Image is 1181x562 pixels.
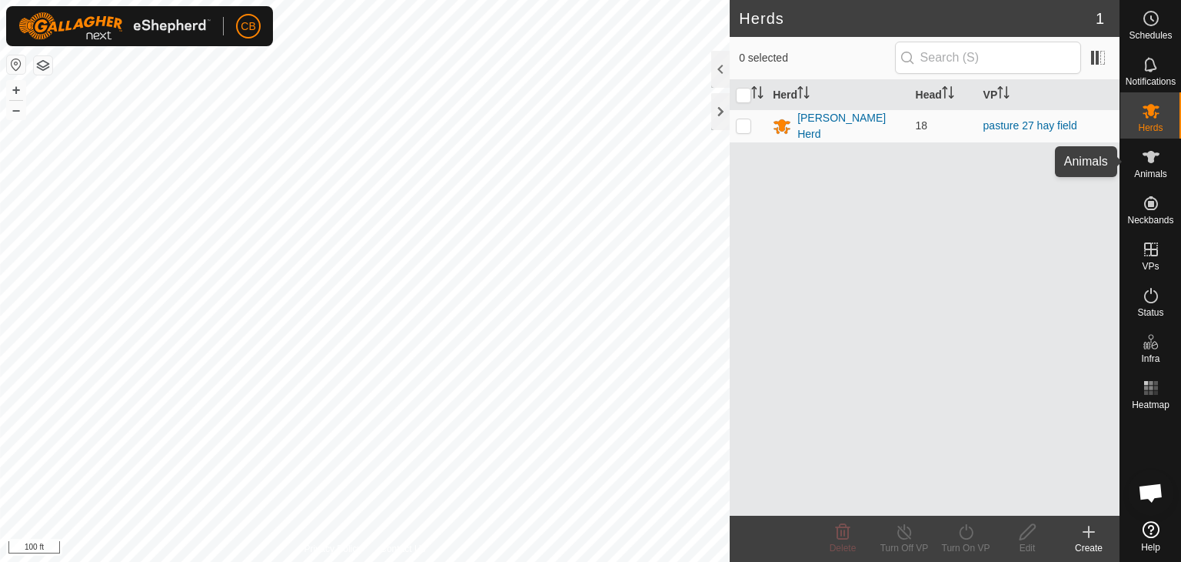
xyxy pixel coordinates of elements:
th: Head [910,80,977,110]
span: Animals [1134,169,1167,179]
p-sorticon: Activate to sort [751,89,763,101]
th: Herd [767,80,909,110]
span: Neckbands [1127,216,1173,225]
p-sorticon: Activate to sort [942,89,954,101]
div: Turn On VP [935,541,996,555]
span: Notifications [1126,77,1176,86]
span: 18 [916,119,928,132]
img: Gallagher Logo [18,12,211,40]
span: Help [1141,543,1160,552]
span: Herds [1138,123,1163,132]
span: 1 [1096,7,1104,30]
a: Privacy Policy [304,542,362,556]
a: Contact Us [380,542,425,556]
span: CB [241,18,255,35]
span: 0 selected [739,50,894,66]
div: [PERSON_NAME] Herd [797,110,903,142]
span: Delete [830,543,857,554]
th: VP [977,80,1119,110]
div: Edit [996,541,1058,555]
div: Turn Off VP [873,541,935,555]
p-sorticon: Activate to sort [997,89,1010,101]
span: Schedules [1129,31,1172,40]
a: Help [1120,515,1181,558]
button: Map Layers [34,56,52,75]
span: Heatmap [1132,400,1169,410]
h2: Herds [739,9,1096,28]
div: Open chat [1128,470,1174,516]
button: – [7,101,25,119]
button: Reset Map [7,55,25,74]
span: Infra [1141,354,1159,363]
button: + [7,81,25,99]
span: VPs [1142,262,1159,271]
a: pasture 27 hay field [983,119,1077,132]
p-sorticon: Activate to sort [797,89,810,101]
input: Search (S) [895,42,1081,74]
span: Status [1137,308,1163,317]
div: Create [1058,541,1119,555]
